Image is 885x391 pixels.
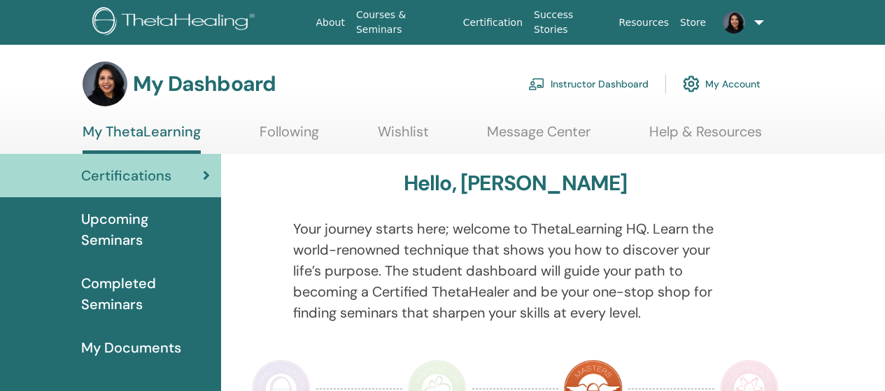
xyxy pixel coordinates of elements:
a: Help & Resources [649,123,762,150]
span: Completed Seminars [81,273,210,315]
img: default.jpg [723,11,745,34]
img: logo.png [92,7,260,38]
p: Your journey starts here; welcome to ThetaLearning HQ. Learn the world-renowned technique that sh... [293,218,738,323]
span: My Documents [81,337,181,358]
img: cog.svg [683,72,700,96]
a: Store [674,10,711,36]
h3: Hello, [PERSON_NAME] [404,171,628,196]
a: My ThetaLearning [83,123,201,154]
a: Following [260,123,319,150]
a: Resources [614,10,675,36]
a: Courses & Seminars [351,2,458,43]
img: default.jpg [83,62,127,106]
a: My Account [683,69,760,99]
a: Message Center [487,123,590,150]
h3: My Dashboard [133,71,276,97]
a: Success Stories [528,2,613,43]
a: Wishlist [378,123,429,150]
img: chalkboard-teacher.svg [528,78,545,90]
a: Certification [458,10,528,36]
a: About [311,10,351,36]
span: Certifications [81,165,171,186]
a: Instructor Dashboard [528,69,649,99]
span: Upcoming Seminars [81,208,210,250]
